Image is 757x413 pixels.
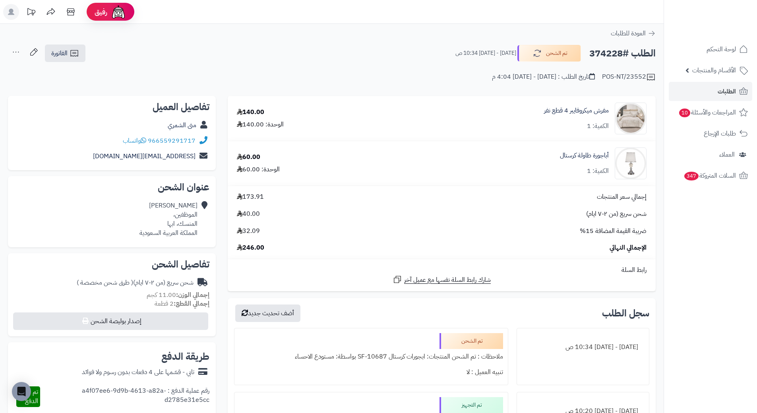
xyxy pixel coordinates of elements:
[95,7,107,17] span: رفيق
[176,290,209,300] strong: إجمالي الوزن:
[703,7,749,23] img: logo-2.png
[123,136,146,145] a: واتساب
[718,86,736,97] span: الطلبات
[602,308,649,318] h3: سجل الطلب
[235,304,300,322] button: أضف تحديث جديد
[148,136,196,145] a: 966559291717
[669,124,752,143] a: طلبات الإرجاع
[602,72,656,82] div: POS-NT/23552
[14,260,209,269] h2: تفاصيل الشحن
[719,149,735,160] span: العملاء
[683,171,699,181] span: 347
[13,312,208,330] button: إصدار بوليصة الشحن
[439,397,503,413] div: تم التجهيز
[45,45,85,62] a: الفاتورة
[517,45,581,62] button: تم الشحن
[239,365,503,380] div: تنبيه العميل : لا
[692,65,736,76] span: الأقسام والمنتجات
[669,166,752,185] a: السلات المتروكة347
[587,122,609,131] div: الكمية: 1
[610,243,647,252] span: الإجمالي النهائي
[168,120,196,130] a: منى الشمري
[237,165,280,174] div: الوحدة: 60.00
[669,103,752,122] a: المراجعات والأسئلة10
[615,147,646,179] img: 1715416494-220202011098-90x90.jpg
[704,128,736,139] span: طلبات الإرجاع
[393,275,491,285] a: شارك رابط السلة نفسها مع عميل آخر
[110,4,126,20] img: ai-face.png
[237,209,260,219] span: 40.00
[237,227,260,236] span: 32.09
[669,82,752,101] a: الطلبات
[77,278,133,287] span: ( طرق شحن مخصصة )
[14,182,209,192] h2: عنوان الشحن
[669,145,752,164] a: العملاء
[93,151,196,161] a: [EMAIL_ADDRESS][DOMAIN_NAME]
[21,4,41,22] a: تحديثات المنصة
[12,382,31,401] div: Open Intercom Messenger
[77,278,194,287] div: شحن سريع (من ٢-٧ ايام)
[14,102,209,112] h2: تفاصيل العميل
[51,48,68,58] span: الفاتورة
[404,275,491,285] span: شارك رابط السلة نفسها مع عميل آخر
[237,108,264,117] div: 140.00
[589,45,656,62] h2: الطلب #374228
[237,120,284,129] div: الوحدة: 140.00
[237,153,260,162] div: 60.00
[455,49,516,57] small: [DATE] - [DATE] 10:34 ص
[611,29,656,38] a: العودة للطلبات
[669,40,752,59] a: لوحة التحكم
[611,29,646,38] span: العودة للطلبات
[707,44,736,55] span: لوحة التحكم
[597,192,647,202] span: إجمالي سعر المنتجات
[82,368,194,377] div: تابي - قسّمها على 4 دفعات بدون رسوم ولا فوائد
[139,201,197,237] div: [PERSON_NAME] الموظفين، المنسك، ابها المملكة العربية السعودية
[147,290,209,300] small: 11.00 كجم
[580,227,647,236] span: ضريبة القيمة المضافة 15%
[587,167,609,176] div: الكمية: 1
[560,151,609,160] a: أباجورة طاولة كرستال
[25,387,38,406] span: تم الدفع
[237,243,264,252] span: 246.00
[678,107,736,118] span: المراجعات والأسئلة
[40,386,209,407] div: رقم عملية الدفع : a4f07ee6-9d9b-4613-a82a-d2785e31e5cc
[174,299,209,308] strong: إجمالي القطع:
[544,106,609,115] a: مفرش ميكروفايبر 4 قطع نفر
[439,333,503,349] div: تم الشحن
[155,299,209,308] small: 2 قطعة
[615,103,646,134] img: 1754378370-1-90x90.jpg
[586,209,647,219] span: شحن سريع (من ٢-٧ ايام)
[683,170,736,181] span: السلات المتروكة
[237,192,264,202] span: 173.91
[492,72,595,81] div: تاريخ الطلب : [DATE] - [DATE] 4:04 م
[679,108,691,118] span: 10
[239,349,503,365] div: ملاحظات : تم الشحن المنتجات: ابجورات كرستال SF-10687 بواسطة: مستودع الاحساء
[161,352,209,361] h2: طريقة الدفع
[522,339,644,355] div: [DATE] - [DATE] 10:34 ص
[231,266,652,275] div: رابط السلة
